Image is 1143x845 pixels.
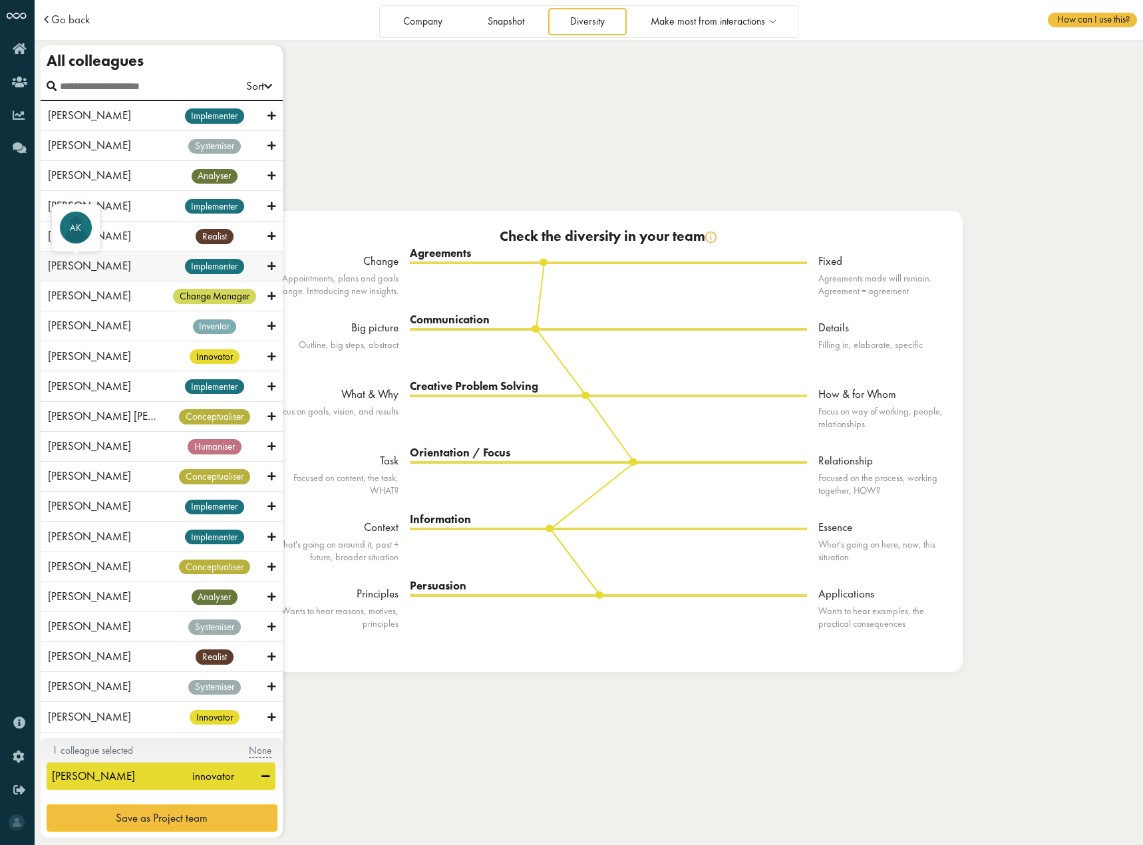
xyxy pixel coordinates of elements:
span: implementer [185,199,244,214]
span: [PERSON_NAME] [48,438,131,453]
span: innovator [190,349,239,364]
a: Diversity [548,8,626,35]
span: conceptualiser [179,469,249,484]
span: systemiser [188,680,240,695]
span: inventor [193,319,236,334]
span: [PERSON_NAME] [48,529,131,544]
span: innovator [192,768,234,783]
div: Sort [246,79,272,94]
div: Context [265,520,399,536]
span: implementer [185,108,244,123]
span: Save as Project team [116,810,208,825]
img: info.svg [705,232,717,243]
div: What & Why [265,387,399,403]
span: How can I use this? [1057,13,1130,25]
span: [PERSON_NAME] [48,379,131,393]
span: [PERSON_NAME] [52,768,135,783]
a: Snapshot [466,8,546,35]
span: implementer [185,500,244,514]
span: [PERSON_NAME] [48,108,131,122]
div: Appointments, plans and goals change. Introducing new insights. [265,272,399,297]
span: [PERSON_NAME] [48,258,131,273]
span: [PERSON_NAME] [48,619,131,633]
span: [PERSON_NAME] [48,138,131,152]
div: Applications [818,586,951,602]
span: humaniser [188,439,241,454]
span: Make most from interactions [651,16,765,27]
div: Creative Problem Solving [410,379,807,395]
span: conceptualiser [179,409,249,424]
span: [PERSON_NAME] [48,198,131,213]
div: All colleagues [47,51,144,70]
span: systemiser [188,139,240,154]
div: Wants to hear examples, the practical consequences [818,605,951,630]
div: Persuasion [410,578,807,594]
div: Wants to hear reasons, motives, principles [265,605,399,630]
button: Save as Project team [47,804,277,832]
span: [PERSON_NAME] [48,679,131,693]
span: [PERSON_NAME] [48,468,131,483]
div: Focus on way of working, people, relationships [818,405,951,430]
span: analyser [192,169,238,184]
a: Go back [51,14,90,25]
div: Big picture [265,320,399,336]
span: [PERSON_NAME] [48,589,131,603]
span: [PERSON_NAME] [48,709,131,724]
div: Focused on the process, working together, HOW? [818,472,951,497]
a: Make most from interactions [629,8,796,35]
div: Agreements [410,246,807,261]
span: [PERSON_NAME] [48,649,131,663]
div: Relationship [818,453,951,469]
div: Task [265,453,399,469]
span: [PERSON_NAME] [48,318,131,333]
span: 1 colleague selected [52,744,133,757]
div: Fixed [818,254,951,269]
div: Agreements made will remain. Agreement = agreement [818,272,951,297]
div: Focused on content, the task, WHAT? [265,472,399,497]
div: Communication [410,312,807,328]
span: [PERSON_NAME] [48,288,131,303]
div: Outline, big steps, abstract [265,339,399,351]
div: Information [410,512,807,528]
div: Details [818,320,951,336]
div: Essence [818,520,951,536]
span: implementer [185,379,244,394]
div: Change [265,254,399,269]
div: Orientation / Focus [410,445,807,461]
div: What's going on here, now, this situation [818,538,951,564]
span: implementer [185,259,244,273]
div: Check the diversity in your team [265,228,951,245]
div: Focus on goals, vision, and results [265,405,399,418]
span: [PERSON_NAME] [48,349,131,363]
span: realist [196,649,233,664]
div: How & for Whom [818,387,951,403]
span: change manager [173,289,255,303]
span: [PERSON_NAME] [PERSON_NAME] [48,409,217,423]
span: conceptualiser [179,560,249,574]
span: implementer [185,530,244,544]
span: None [249,744,271,758]
span: [PERSON_NAME] [48,498,131,513]
div: Filling in, elaborate, specific [818,339,951,351]
span: realist [196,229,233,244]
div: Principles [265,586,399,602]
span: [PERSON_NAME] [48,228,131,243]
span: systemiser [188,619,240,634]
div: What's going on around it, past + future, broader situation [265,538,399,564]
span: innovator [190,710,239,725]
span: [PERSON_NAME] [48,168,131,182]
span: analyser [192,590,238,604]
span: [PERSON_NAME] [48,559,131,574]
a: Company [381,8,464,35]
